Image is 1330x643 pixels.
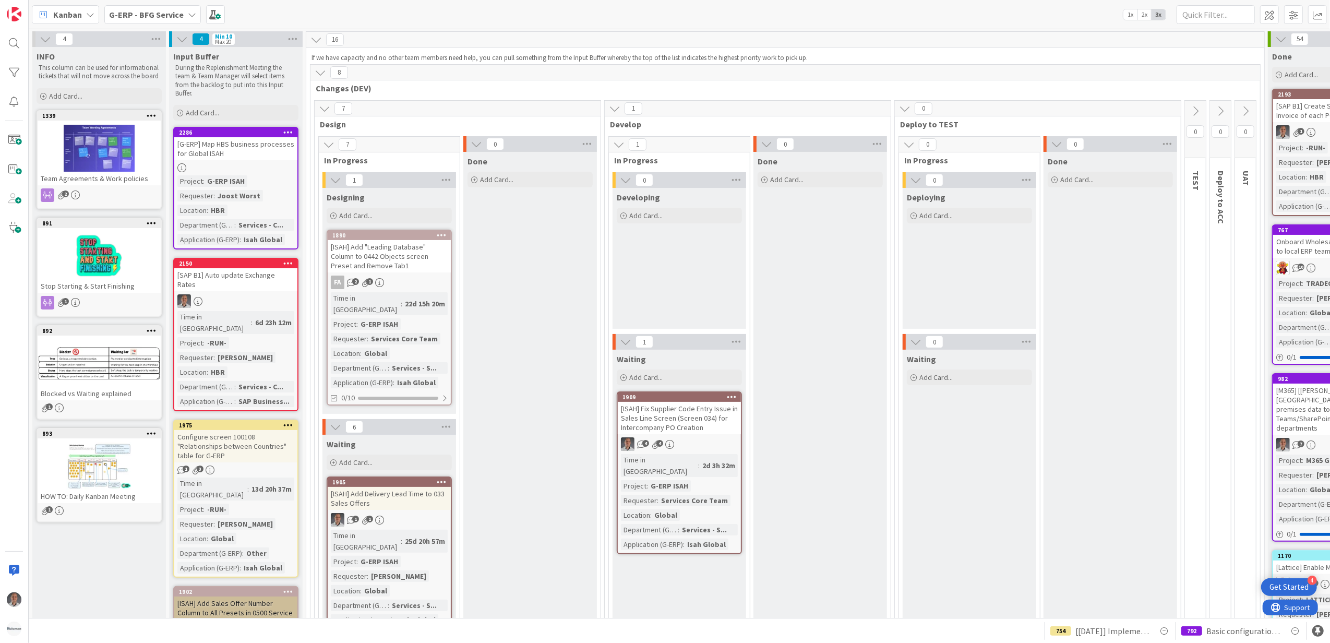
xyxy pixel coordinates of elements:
[652,509,680,521] div: Global
[213,518,215,530] span: :
[636,174,653,186] span: 0
[174,128,297,137] div: 2286
[356,556,358,567] span: :
[1298,440,1304,447] span: 7
[207,533,208,544] span: :
[362,585,390,597] div: Global
[915,102,932,115] span: 0
[368,333,440,344] div: Services Core Team
[1050,626,1071,636] div: 754
[356,318,358,330] span: :
[360,348,362,359] span: :
[331,377,393,388] div: Application (G-ERP)
[1276,171,1305,183] div: Location
[174,597,297,629] div: [ISAH] Add Sales Offer Number Column to All Presets in 0500 Service messages screen
[679,524,729,535] div: Services - S...
[339,138,356,151] span: 7
[208,366,227,378] div: HBR
[1075,625,1149,637] span: [[DATE]] Implement Accountview BI information- [Data Transport to BI Datalake]
[1307,171,1326,183] div: HBR
[1302,278,1303,289] span: :
[38,219,161,293] div: 891Stop Starting & Start Finishing
[646,480,648,492] span: :
[362,348,390,359] div: Global
[208,533,236,544] div: Global
[37,51,55,62] span: INFO
[331,513,344,527] img: PS
[360,585,362,597] span: :
[339,458,373,467] span: Add Card...
[175,64,296,98] p: During the Replenishment Meeting the team & Team Manager will select items from the backlog to pu...
[1048,156,1068,166] span: Done
[388,362,389,374] span: :
[1276,278,1302,289] div: Project
[177,337,203,349] div: Project
[1312,469,1314,481] span: :
[1276,469,1312,481] div: Requester
[234,396,236,407] span: :
[53,8,82,21] span: Kanban
[622,394,741,401] div: 1909
[320,119,588,129] span: Design
[38,219,161,228] div: 891
[331,318,356,330] div: Project
[758,156,777,166] span: Done
[1212,125,1229,138] span: 0
[177,533,207,544] div: Location
[247,483,249,495] span: :
[46,403,53,410] span: 1
[328,231,451,272] div: 1890[ISAH] Add "Leading Database" Column to 0442 Objects screen Preset and Remove Tab1
[904,155,1027,165] span: In Progress
[192,33,210,45] span: 4
[331,292,401,315] div: Time in [GEOGRAPHIC_DATA]
[352,278,359,285] span: 2
[648,480,691,492] div: G-ERP ISAH
[330,66,348,79] span: 8
[388,600,389,611] span: :
[621,437,634,451] img: PS
[770,175,804,184] span: Add Card...
[352,516,359,522] span: 1
[332,232,451,239] div: 1890
[241,234,285,245] div: Isah Global
[1272,51,1292,62] span: Done
[1291,33,1309,45] span: 54
[7,622,21,636] img: avatar
[629,373,663,382] span: Add Card...
[401,535,402,547] span: :
[331,333,367,344] div: Requester
[177,366,207,378] div: Location
[678,524,679,535] span: :
[327,439,356,449] span: Waiting
[49,91,82,101] span: Add Card...
[174,128,297,160] div: 2286[G-ERP] Map HBS business processes for Global ISAH
[328,513,451,527] div: PS
[236,381,286,392] div: Services - C...
[174,587,297,597] div: 1902
[366,516,373,522] span: 1
[177,547,242,559] div: Department (G-ERP)
[239,234,241,245] span: :
[621,480,646,492] div: Project
[174,587,297,629] div: 1902[ISAH] Add Sales Offer Number Column to All Presets in 0500 Service messages screen
[203,504,205,515] span: :
[618,437,741,451] div: PS
[177,205,207,216] div: Location
[401,298,402,309] span: :
[614,155,737,165] span: In Progress
[1276,261,1290,275] img: LC
[642,440,649,447] span: 4
[244,547,269,559] div: Other
[39,64,160,81] p: This column can be used for informational tickets that will not move across the board
[1123,9,1137,20] span: 1x
[402,535,448,547] div: 25d 20h 57m
[368,570,429,582] div: [PERSON_NAME]
[42,112,161,120] div: 1339
[1276,142,1302,153] div: Project
[177,518,213,530] div: Requester
[1276,157,1312,168] div: Requester
[205,504,229,515] div: -RUN-
[1287,352,1297,363] span: 0 / 1
[173,51,219,62] span: Input Buffer
[900,119,1168,129] span: Deploy to TEST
